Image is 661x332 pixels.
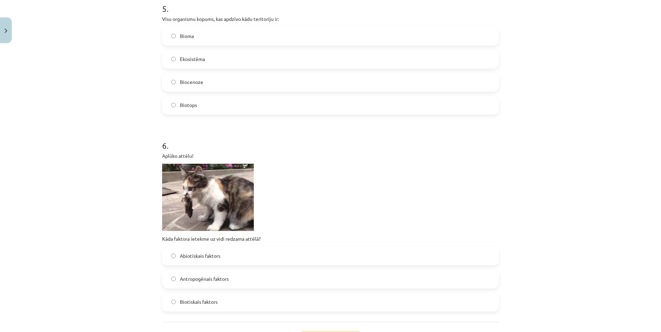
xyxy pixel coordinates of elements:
[180,275,229,283] span: Antropogēnais faktors
[171,300,176,304] input: Biotiskais faktors
[180,252,220,260] span: Abiotiskais faktors
[162,235,499,242] p: Kāda faktora ietekme uz vidi redzama attēlā?
[171,57,176,61] input: Ekosistēma
[180,78,203,86] span: Biocenoze
[162,129,499,150] h1: 6 .
[180,298,218,306] span: Biotiskais faktors
[171,103,176,107] input: Biotops
[162,152,499,160] p: Aplūko attēlu!
[162,164,254,231] img: AD_4nXdI-hJZPJTBx--LFTghgoIS9FGb4GRs9phv64JGYdnd9D6nWJTtfbnnfvnE6JRP6MgInlCX-CI4tkzFv-g2lJXJ_hr3H...
[171,277,176,281] input: Antropogēnais faktors
[180,32,194,40] span: Bioma
[180,101,197,109] span: Biotops
[5,29,7,33] img: icon-close-lesson-0947bae3869378f0d4975bcd49f059093ad1ed9edebbc8119c70593378902aed.svg
[162,15,499,23] p: Visu organismu kopums, kas apdzīvo kādu teritoriju ir:
[180,55,205,63] span: Ekosistēma
[171,254,176,258] input: Abiotiskais faktors
[171,80,176,84] input: Biocenoze
[171,34,176,38] input: Bioma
